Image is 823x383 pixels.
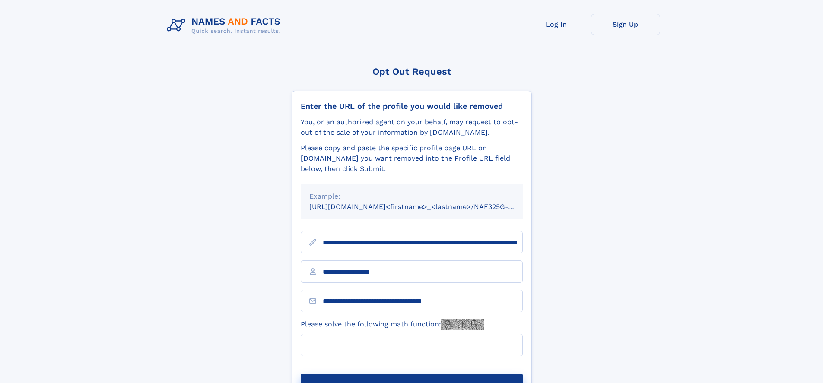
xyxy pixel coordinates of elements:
[522,14,591,35] a: Log In
[301,319,484,330] label: Please solve the following math function:
[301,117,523,138] div: You, or an authorized agent on your behalf, may request to opt-out of the sale of your informatio...
[591,14,660,35] a: Sign Up
[309,203,539,211] small: [URL][DOMAIN_NAME]<firstname>_<lastname>/NAF325G-xxxxxxxx
[301,101,523,111] div: Enter the URL of the profile you would like removed
[292,66,532,77] div: Opt Out Request
[301,143,523,174] div: Please copy and paste the specific profile page URL on [DOMAIN_NAME] you want removed into the Pr...
[163,14,288,37] img: Logo Names and Facts
[309,191,514,202] div: Example:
